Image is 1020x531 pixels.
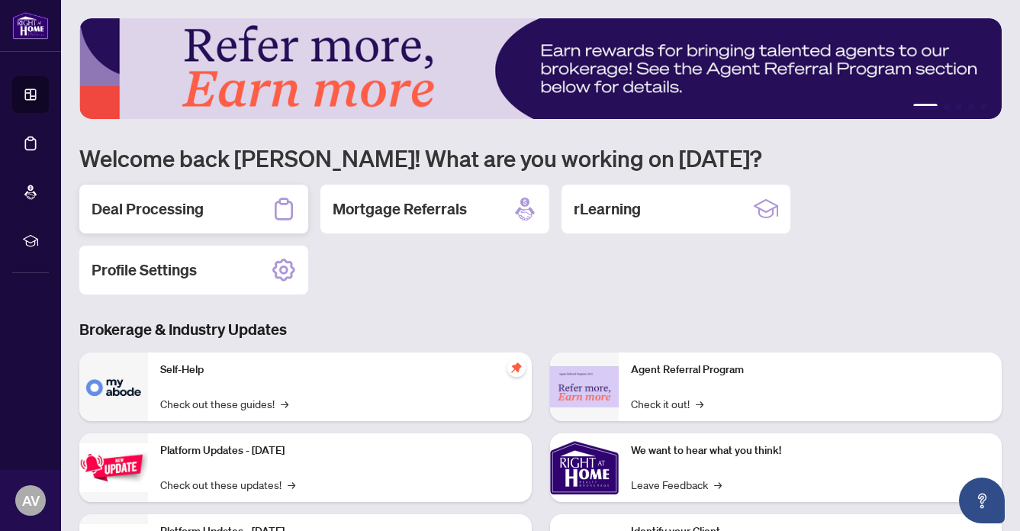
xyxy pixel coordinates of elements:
button: 3 [956,104,962,110]
h1: Welcome back [PERSON_NAME]! What are you working on [DATE]? [79,143,1002,172]
button: 4 [968,104,974,110]
img: Self-Help [79,352,148,421]
img: Platform Updates - July 21, 2025 [79,443,148,491]
img: We want to hear what you think! [550,433,619,502]
a: Check it out!→ [631,395,703,412]
h3: Brokerage & Industry Updates [79,319,1002,340]
h2: Profile Settings [92,259,197,281]
img: logo [12,11,49,40]
a: Check out these guides!→ [160,395,288,412]
p: Self-Help [160,362,520,378]
span: AV [22,490,40,511]
img: Slide 0 [79,18,1002,119]
p: We want to hear what you think! [631,443,990,459]
span: → [281,395,288,412]
span: → [714,476,722,493]
p: Agent Referral Program [631,362,990,378]
h2: rLearning [574,198,641,220]
button: 5 [980,104,986,110]
button: 2 [944,104,950,110]
a: Leave Feedback→ [631,476,722,493]
p: Platform Updates - [DATE] [160,443,520,459]
button: Open asap [959,478,1005,523]
span: pushpin [507,359,526,377]
span: → [696,395,703,412]
h2: Deal Processing [92,198,204,220]
button: 1 [913,104,938,110]
a: Check out these updates!→ [160,476,295,493]
h2: Mortgage Referrals [333,198,467,220]
span: → [288,476,295,493]
img: Agent Referral Program [550,366,619,408]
